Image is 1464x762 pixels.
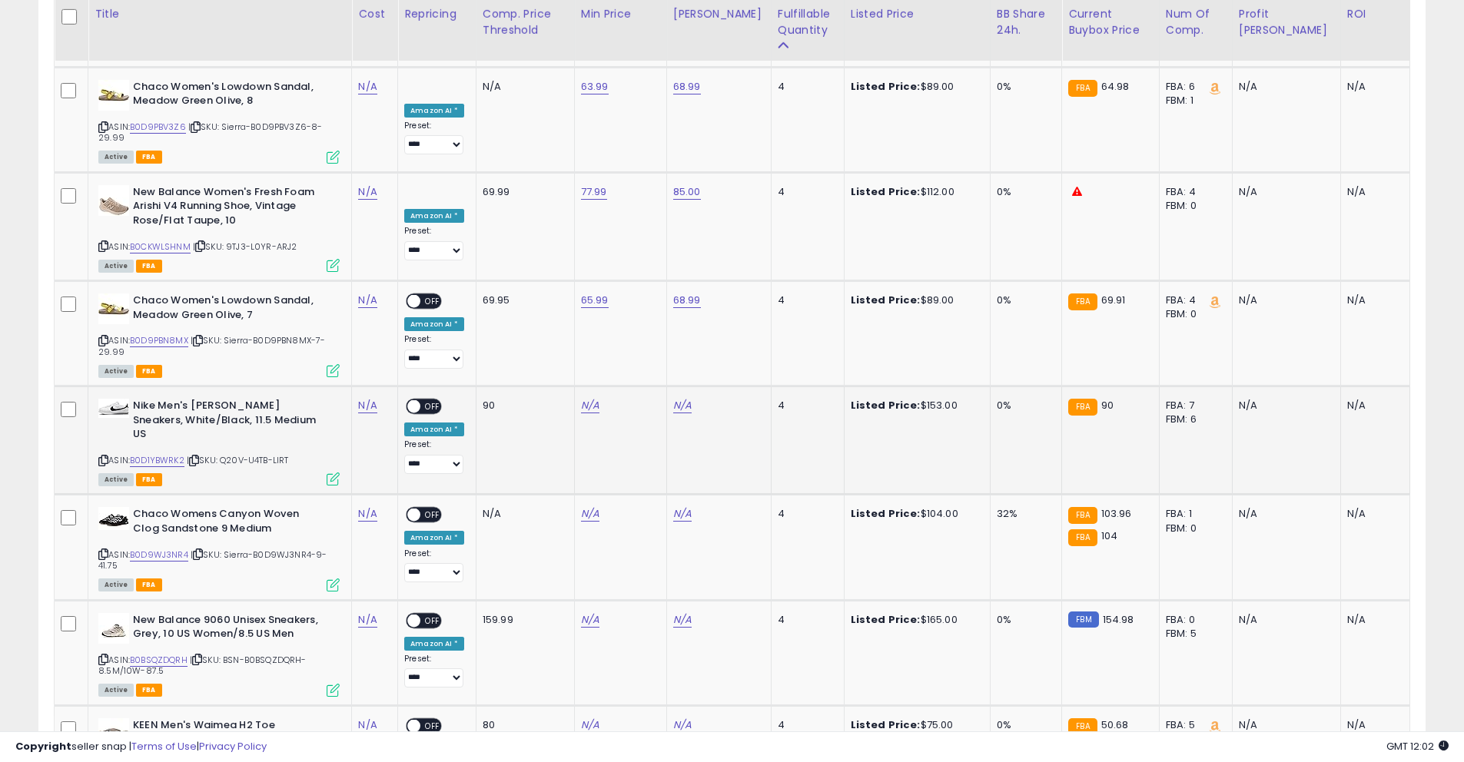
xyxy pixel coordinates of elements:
a: 85.00 [673,184,701,200]
a: 68.99 [673,79,701,94]
div: Amazon AI * [404,104,464,118]
span: 103.96 [1101,506,1132,521]
a: N/A [581,506,599,522]
a: 65.99 [581,293,609,308]
a: Privacy Policy [199,739,267,754]
a: N/A [673,506,692,522]
div: $104.00 [851,507,978,521]
div: 90 [483,399,563,412]
div: N/A [1347,293,1398,307]
a: Terms of Use [131,739,197,754]
div: Repricing [404,6,470,22]
div: $89.00 [851,293,978,307]
span: | SKU: Sierra-B0D9WJ3NR4-9-41.75 [98,548,327,571]
small: FBA [1068,529,1097,546]
span: 2025-09-18 12:02 GMT [1386,739,1449,754]
div: N/A [1347,185,1398,199]
div: N/A [1239,399,1329,412]
div: Preset: [404,226,464,260]
div: 4 [778,507,832,521]
img: 41I20poLwbL._SL40_.jpg [98,507,129,530]
a: B0D9WJ3NR4 [130,548,188,562]
div: 69.99 [483,185,563,199]
span: 154.98 [1103,612,1134,627]
div: ROI [1347,6,1403,22]
div: BB Share 24h. [997,6,1056,38]
a: N/A [673,612,692,628]
b: Listed Price: [851,506,921,521]
div: FBA: 1 [1166,507,1220,521]
img: 31DySHQyhQL._SL40_.jpg [98,80,129,111]
a: N/A [358,506,377,522]
span: | SKU: Sierra-B0D9PBV3Z6-8-29.99 [98,121,323,144]
span: All listings currently available for purchase on Amazon [98,578,134,591]
div: N/A [1347,80,1398,94]
div: N/A [1347,399,1398,412]
div: Preset: [404,548,464,583]
div: Preset: [404,121,464,155]
b: Listed Price: [851,293,921,307]
div: N/A [1239,613,1329,627]
div: Cost [358,6,391,22]
div: $89.00 [851,80,978,94]
a: N/A [358,293,377,308]
div: N/A [1347,507,1398,521]
div: 0% [997,399,1051,412]
span: FBA [136,151,162,164]
div: seller snap | | [15,740,267,754]
div: Amazon AI * [404,422,464,436]
div: N/A [1239,293,1329,307]
span: | SKU: Q20V-U4TB-LIRT [187,454,289,466]
a: B0D9PBV3Z6 [130,121,186,134]
img: 416kdodrgkL._SL40_.jpg [98,185,129,216]
div: FBA: 0 [1166,613,1220,627]
div: N/A [483,507,563,521]
div: N/A [483,80,563,94]
img: 31wR2lHk+aL._SL40_.jpg [98,399,129,418]
div: 0% [997,185,1051,199]
div: Amazon AI * [404,317,464,331]
span: 64.98 [1101,79,1130,94]
strong: Copyright [15,739,71,754]
div: ASIN: [98,507,340,589]
a: B0BSQZDQRH [130,654,188,667]
span: FBA [136,260,162,273]
span: OFF [420,295,445,308]
div: 159.99 [483,613,563,627]
small: FBA [1068,293,1097,310]
small: FBA [1068,507,1097,524]
div: 4 [778,185,832,199]
span: FBA [136,578,162,591]
div: N/A [1239,507,1329,521]
div: 0% [997,293,1051,307]
div: Preset: [404,439,464,474]
b: Listed Price: [851,398,921,412]
a: 63.99 [581,79,609,94]
img: 31DySHQyhQL._SL40_.jpg [98,293,129,324]
div: $112.00 [851,185,978,199]
div: Preset: [404,654,464,688]
a: N/A [581,612,599,628]
div: 4 [778,293,832,307]
div: 4 [778,613,832,627]
a: B0D1YBWRK2 [130,454,184,467]
a: N/A [358,398,377,413]
b: Listed Price: [851,79,921,94]
span: OFF [420,509,445,522]
span: 90 [1101,398,1114,412]
span: OFF [420,400,445,413]
a: N/A [673,398,692,413]
div: 4 [778,80,832,94]
div: FBA: 7 [1166,399,1220,412]
span: All listings currently available for purchase on Amazon [98,473,134,486]
b: Nike Men's [PERSON_NAME] Sneakers, White/Black, 11.5 Medium US [133,399,320,446]
div: Current Buybox Price [1068,6,1153,38]
div: FBA: 4 [1166,185,1220,199]
a: B0CKWLSHNM [130,240,191,253]
div: 0% [997,80,1051,94]
div: $165.00 [851,613,978,627]
small: FBA [1068,80,1097,97]
small: FBA [1068,399,1097,416]
div: Comp. Price Threshold [483,6,568,38]
div: FBM: 0 [1166,199,1220,213]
